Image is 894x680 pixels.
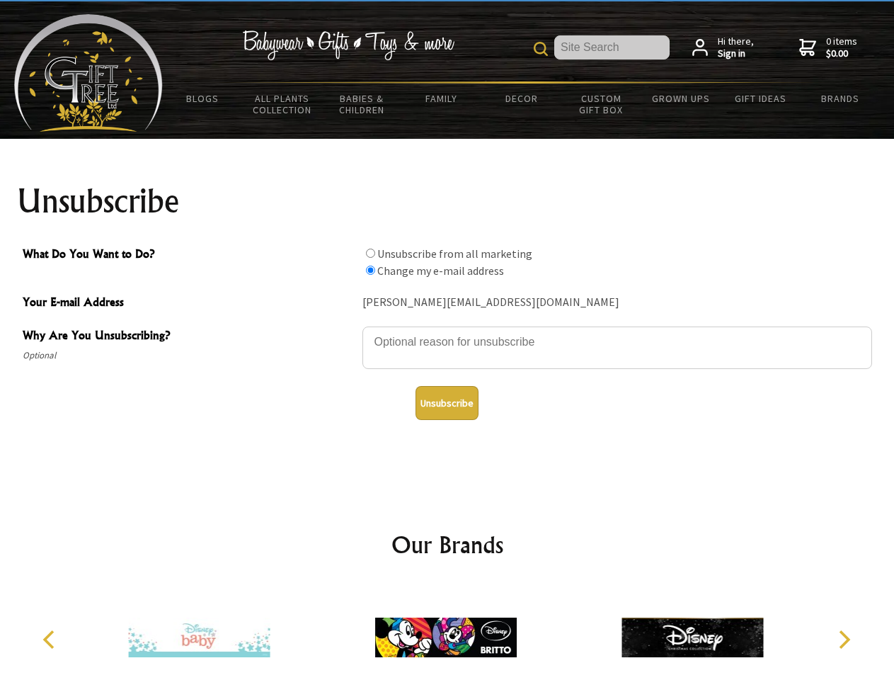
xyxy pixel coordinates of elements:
textarea: Why Are You Unsubscribing? [362,327,872,369]
button: Previous [35,624,67,655]
h1: Unsubscribe [17,184,878,218]
span: 0 items [826,35,857,60]
input: What Do You Want to Do? [366,249,375,258]
label: Unsubscribe from all marketing [377,246,532,261]
a: Hi there,Sign in [692,35,754,60]
strong: Sign in [718,47,754,60]
span: Optional [23,347,355,364]
input: What Do You Want to Do? [366,266,375,275]
a: Gift Ideas [721,84,801,113]
a: Babies & Children [322,84,402,125]
a: Brands [801,84,881,113]
a: All Plants Collection [243,84,323,125]
a: Family [402,84,482,113]
span: Why Are You Unsubscribing? [23,327,355,347]
h2: Our Brands [28,528,866,562]
button: Next [828,624,859,655]
a: Grown Ups [641,84,721,113]
img: Babyware - Gifts - Toys and more... [14,14,163,132]
input: Site Search [554,35,670,59]
a: 0 items$0.00 [799,35,857,60]
span: Hi there, [718,35,754,60]
button: Unsubscribe [416,386,478,420]
strong: $0.00 [826,47,857,60]
div: [PERSON_NAME][EMAIL_ADDRESS][DOMAIN_NAME] [362,292,872,314]
a: BLOGS [163,84,243,113]
label: Change my e-mail address [377,263,504,278]
a: Decor [481,84,561,113]
a: Custom Gift Box [561,84,641,125]
img: product search [534,42,548,56]
img: Babywear - Gifts - Toys & more [242,30,454,60]
span: What Do You Want to Do? [23,245,355,266]
span: Your E-mail Address [23,293,355,314]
